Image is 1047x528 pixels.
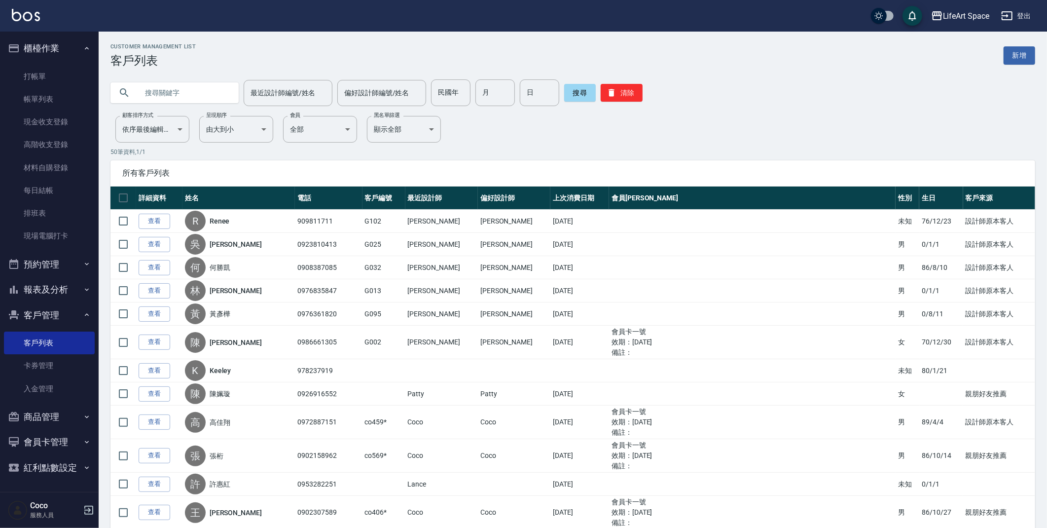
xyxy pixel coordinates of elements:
[210,508,262,518] a: [PERSON_NAME]
[199,116,273,143] div: 由大到小
[185,257,206,278] div: 何
[290,112,300,119] label: 會員
[405,406,478,439] td: Coco
[4,133,95,156] a: 高階收支登錄
[896,187,919,210] th: 性別
[115,116,189,143] div: 依序最後編輯時間
[4,156,95,179] a: 材料自購登錄
[362,233,405,256] td: G025
[1004,46,1035,65] a: 新增
[478,326,550,359] td: [PERSON_NAME]
[295,439,362,473] td: 0902158962
[210,216,230,226] a: Renee
[295,256,362,279] td: 0908387085
[122,168,1023,178] span: 所有客戶列表
[896,473,919,496] td: 未知
[283,116,357,143] div: 全部
[550,406,609,439] td: [DATE]
[210,417,230,427] a: 高佳翔
[550,326,609,359] td: [DATE]
[919,233,963,256] td: 0/1/1
[139,214,170,229] a: 查看
[210,263,230,272] a: 何勝凱
[122,112,153,119] label: 顧客排序方式
[210,239,262,249] a: [PERSON_NAME]
[295,233,362,256] td: 0923810413
[405,279,478,302] td: [PERSON_NAME]
[963,326,1035,359] td: 設計師原本客人
[139,237,170,252] a: 查看
[919,439,963,473] td: 86/10/14
[4,225,95,247] a: 現場電腦打卡
[550,256,609,279] td: [DATE]
[210,479,230,489] a: 許惠紅
[210,286,262,296] a: [PERSON_NAME]
[185,234,206,255] div: 吳
[478,256,550,279] td: [PERSON_NAME]
[295,279,362,302] td: 0976835847
[927,6,993,26] button: LifeArt Space
[362,210,405,233] td: G102
[185,474,206,494] div: 許
[139,477,170,492] a: 查看
[919,406,963,439] td: 89/4/4
[30,511,80,520] p: 服務人員
[963,233,1035,256] td: 設計師原本客人
[896,302,919,326] td: 男
[4,455,95,481] button: 紅利點數設定
[612,440,893,451] ul: 會員卡一號
[903,6,922,26] button: save
[139,505,170,520] a: 查看
[405,382,478,406] td: Patty
[185,446,206,466] div: 張
[896,233,919,256] td: 男
[4,202,95,225] a: 排班表
[896,382,919,406] td: 女
[4,88,95,111] a: 帳單列表
[295,473,362,496] td: 0953282251
[612,461,893,471] ul: 備註：
[4,36,95,61] button: 櫃檯作業
[4,404,95,430] button: 商品管理
[12,9,40,21] img: Logo
[139,306,170,322] a: 查看
[609,187,896,210] th: 會員[PERSON_NAME]
[896,359,919,382] td: 未知
[405,326,478,359] td: [PERSON_NAME]
[550,473,609,496] td: [DATE]
[896,279,919,302] td: 男
[478,210,550,233] td: [PERSON_NAME]
[478,439,550,473] td: Coco
[185,383,206,404] div: 陳
[963,279,1035,302] td: 設計師原本客人
[612,427,893,438] ul: 備註：
[210,451,223,461] a: 張桁
[110,43,196,50] h2: Customer Management List
[963,406,1035,439] td: 設計師原本客人
[963,382,1035,406] td: 親朋好友推薦
[139,335,170,350] a: 查看
[997,7,1035,25] button: 登出
[139,363,170,378] a: 查看
[896,406,919,439] td: 男
[478,382,550,406] td: Patty
[478,302,550,326] td: [PERSON_NAME]
[367,116,441,143] div: 顯示全部
[612,507,893,518] ul: 效期： [DATE]
[4,302,95,328] button: 客戶管理
[4,332,95,354] a: 客戶列表
[612,407,893,417] ul: 會員卡一號
[896,210,919,233] td: 未知
[550,279,609,302] td: [DATE]
[4,65,95,88] a: 打帳單
[601,84,643,102] button: 清除
[963,302,1035,326] td: 設計師原本客人
[550,187,609,210] th: 上次消費日期
[139,415,170,430] a: 查看
[185,502,206,523] div: 王
[362,439,405,473] td: co569*
[405,187,478,210] th: 最近設計師
[405,473,478,496] td: Lance
[8,500,28,520] img: Person
[919,302,963,326] td: 0/8/11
